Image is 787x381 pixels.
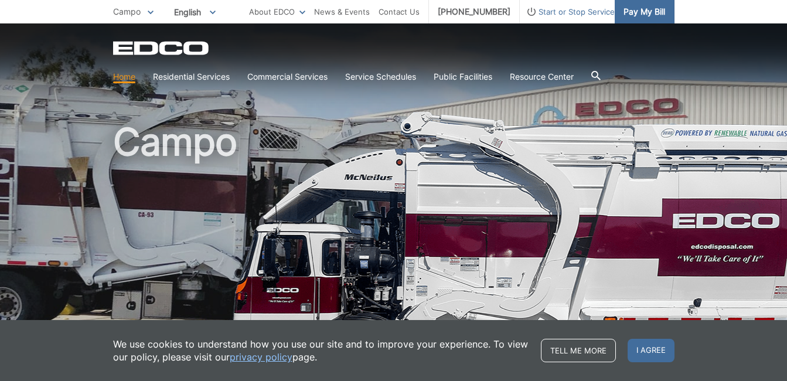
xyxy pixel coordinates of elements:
[345,70,416,83] a: Service Schedules
[379,5,420,18] a: Contact Us
[113,6,141,16] span: Campo
[113,338,529,363] p: We use cookies to understand how you use our site and to improve your experience. To view our pol...
[628,339,674,362] span: I agree
[113,123,674,380] h1: Campo
[624,5,665,18] span: Pay My Bill
[113,70,135,83] a: Home
[314,5,370,18] a: News & Events
[541,339,616,362] a: Tell me more
[113,41,210,55] a: EDCD logo. Return to the homepage.
[249,5,305,18] a: About EDCO
[434,70,492,83] a: Public Facilities
[247,70,328,83] a: Commercial Services
[153,70,230,83] a: Residential Services
[230,351,292,363] a: privacy policy
[165,2,224,22] span: English
[510,70,574,83] a: Resource Center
